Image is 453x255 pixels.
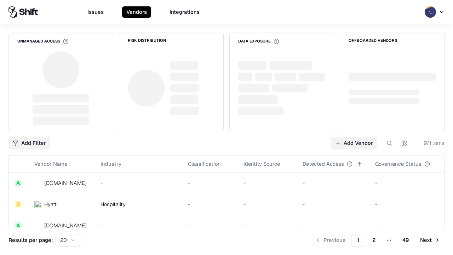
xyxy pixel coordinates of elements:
div: - [375,222,441,229]
div: - [188,222,232,229]
div: Industry [101,160,121,168]
div: - [188,179,232,187]
div: - [101,222,177,229]
img: intrado.com [34,180,41,187]
button: 2 [367,234,381,246]
p: Results per page: [8,236,53,244]
div: - [303,222,364,229]
div: Risk Distribution [128,39,166,42]
nav: pagination [311,234,445,246]
div: Vendor Name [34,160,67,168]
div: [DOMAIN_NAME] [44,179,87,187]
div: C [15,201,22,208]
button: Next [416,234,445,246]
div: - [243,222,291,229]
button: 49 [397,234,414,246]
div: 971 items [416,139,445,147]
div: - [375,179,441,187]
button: Add Filter [8,137,50,149]
div: - [188,200,232,208]
div: Hyatt [44,200,57,208]
img: primesec.co.il [34,222,41,229]
div: - [303,200,364,208]
div: Data Exposure [238,39,279,44]
button: 1 [351,234,365,246]
img: Hyatt [34,201,41,208]
div: [DOMAIN_NAME] [44,222,87,229]
div: Identity Source [243,160,280,168]
div: - [243,200,291,208]
div: - [375,200,441,208]
div: A [15,222,22,229]
a: Add Vendor [331,137,377,149]
button: Vendors [122,6,151,18]
div: A [15,180,22,187]
div: - [243,179,291,187]
div: Offboarded Vendors [349,39,397,42]
div: Hospitality [101,200,177,208]
button: Issues [83,6,108,18]
button: Integrations [165,6,204,18]
div: - [303,179,364,187]
div: Detected Access [303,160,344,168]
div: - [101,179,177,187]
div: Governance Status [375,160,422,168]
div: Classification [188,160,221,168]
div: Unmanaged Access [17,39,69,44]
